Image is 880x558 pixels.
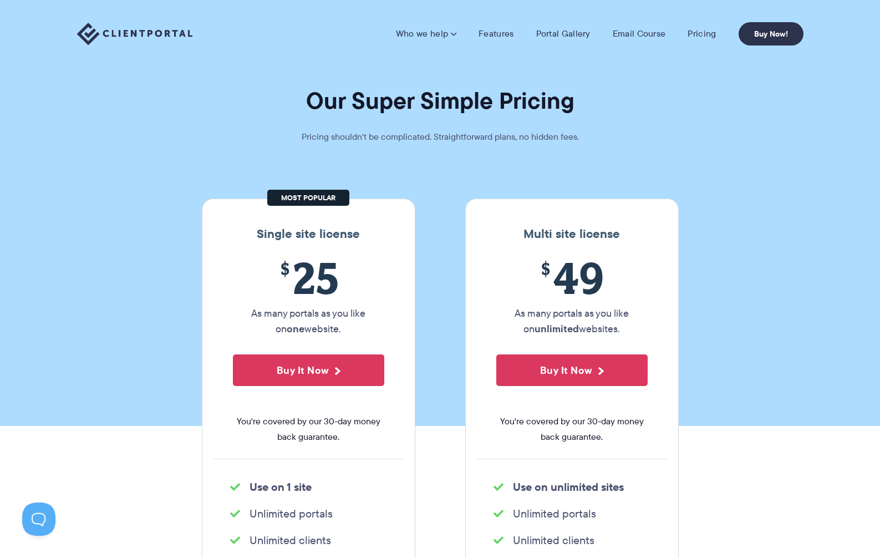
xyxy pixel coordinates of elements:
[739,22,803,45] a: Buy Now!
[230,506,387,521] li: Unlimited portals
[496,306,648,337] p: As many portals as you like on websites.
[287,321,304,336] strong: one
[496,354,648,386] button: Buy It Now
[494,532,650,548] li: Unlimited clients
[613,28,666,39] a: Email Course
[233,354,384,386] button: Buy It Now
[477,227,667,241] h3: Multi site license
[688,28,716,39] a: Pricing
[513,479,624,495] strong: Use on unlimited sites
[233,414,384,445] span: You're covered by our 30-day money back guarantee.
[250,479,312,495] strong: Use on 1 site
[496,414,648,445] span: You're covered by our 30-day money back guarantee.
[494,506,650,521] li: Unlimited portals
[535,321,579,336] strong: unlimited
[479,28,513,39] a: Features
[213,227,404,241] h3: Single site license
[396,28,456,39] a: Who we help
[22,503,55,536] iframe: Toggle Customer Support
[536,28,591,39] a: Portal Gallery
[274,129,607,145] p: Pricing shouldn't be complicated. Straightforward plans, no hidden fees.
[496,252,648,303] span: 49
[233,252,384,303] span: 25
[230,532,387,548] li: Unlimited clients
[233,306,384,337] p: As many portals as you like on website.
